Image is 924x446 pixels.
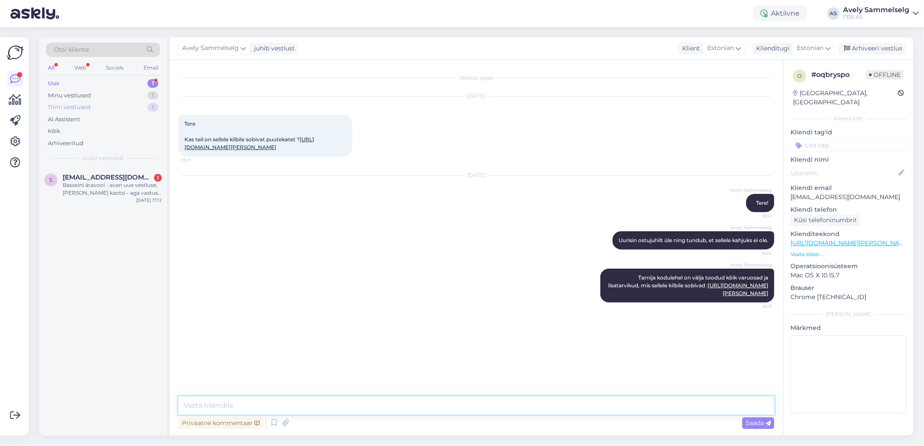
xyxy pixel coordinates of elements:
div: 1 [154,174,162,182]
div: Tiimi vestlused [48,103,90,112]
span: 8:05 [739,303,772,310]
p: Brauser [790,283,907,293]
div: Avely Sammelselg [843,7,909,13]
div: Kliendi info [790,115,907,123]
p: [EMAIL_ADDRESS][DOMAIN_NAME] [790,193,907,202]
input: Lisa nimi [791,168,897,178]
div: Basseini äravool - avan uue vestluse, [PERSON_NAME] kaotsi - aga vastus küsimusele on, et 110 mm ... [63,181,162,197]
span: Avely Sammelselg [730,262,772,268]
div: Kõik [48,127,60,136]
span: Avely Sammelselg [182,43,239,53]
div: AS [827,7,840,20]
span: Avely Sammelselg [730,187,772,193]
span: Tere! [756,200,768,206]
span: Estonian [707,43,734,53]
span: Tarnija kodulehel on välja toodud kõik varuosad ja lisatarvikud, mis sellele kilbile sobivad : [608,274,770,296]
span: s [50,176,53,183]
div: [GEOGRAPHIC_DATA], [GEOGRAPHIC_DATA] [793,89,898,107]
div: AI Assistent [48,115,80,124]
div: 1 [147,91,158,100]
div: FEB AS [843,13,909,20]
div: [PERSON_NAME] [790,310,907,318]
div: Privaatne kommentaar [178,417,263,429]
div: Arhiveeritud [48,139,84,148]
span: Saada [746,419,771,427]
div: [DATE] [178,171,774,179]
input: Lisa tag [790,139,907,152]
p: Märkmed [790,323,907,333]
p: Kliendi tag'id [790,128,907,137]
span: Offline [866,70,904,80]
div: [DATE] [178,92,774,100]
div: All [46,62,56,73]
span: 8:04 [739,250,772,256]
span: Avely Sammelselg [730,224,772,231]
p: Vaata edasi ... [790,250,907,258]
span: Estonian [797,43,824,53]
span: 21:21 [181,157,214,163]
div: Web [73,62,88,73]
div: juhib vestlust [251,44,295,53]
div: Klienditugi [753,44,790,53]
div: Küsi telefoninumbrit [790,214,860,226]
p: Kliendi nimi [790,155,907,164]
div: Uus [48,79,59,88]
div: [DATE] 17:12 [136,197,162,203]
div: # oqbryspo [811,70,866,80]
div: Socials [104,62,125,73]
p: Klienditeekond [790,230,907,239]
p: Kliendi telefon [790,205,907,214]
p: Mac OS X 10.15.7 [790,271,907,280]
a: Avely SammelselgFEB AS [843,7,919,20]
span: Uurisin ostujuhilt üle ning tundub, et sellele kahjuks ei ole. [619,237,768,243]
img: Askly Logo [7,44,23,61]
div: Email [142,62,160,73]
div: 1 [147,103,158,112]
div: Minu vestlused [48,91,91,100]
span: Otsi kliente [54,45,89,54]
p: Chrome [TECHNICAL_ID] [790,293,907,302]
span: Uued vestlused [83,154,124,162]
div: Aktiivne [753,6,807,21]
div: Vestlus algas [178,74,774,82]
div: Klient [679,44,700,53]
span: o [797,73,802,79]
p: Kliendi email [790,183,907,193]
div: Arhiveeri vestlus [839,43,906,54]
span: Tere Kas teil on sellele kilbile sobivat puutekatet ? [184,120,314,150]
a: [URL][DOMAIN_NAME][PERSON_NAME] [708,282,768,296]
a: [URL][DOMAIN_NAME][PERSON_NAME] [790,239,911,247]
span: saade@saade.ee [63,173,153,181]
div: 1 [147,79,158,88]
p: Operatsioonisüsteem [790,262,907,271]
span: 8:02 [739,213,772,219]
